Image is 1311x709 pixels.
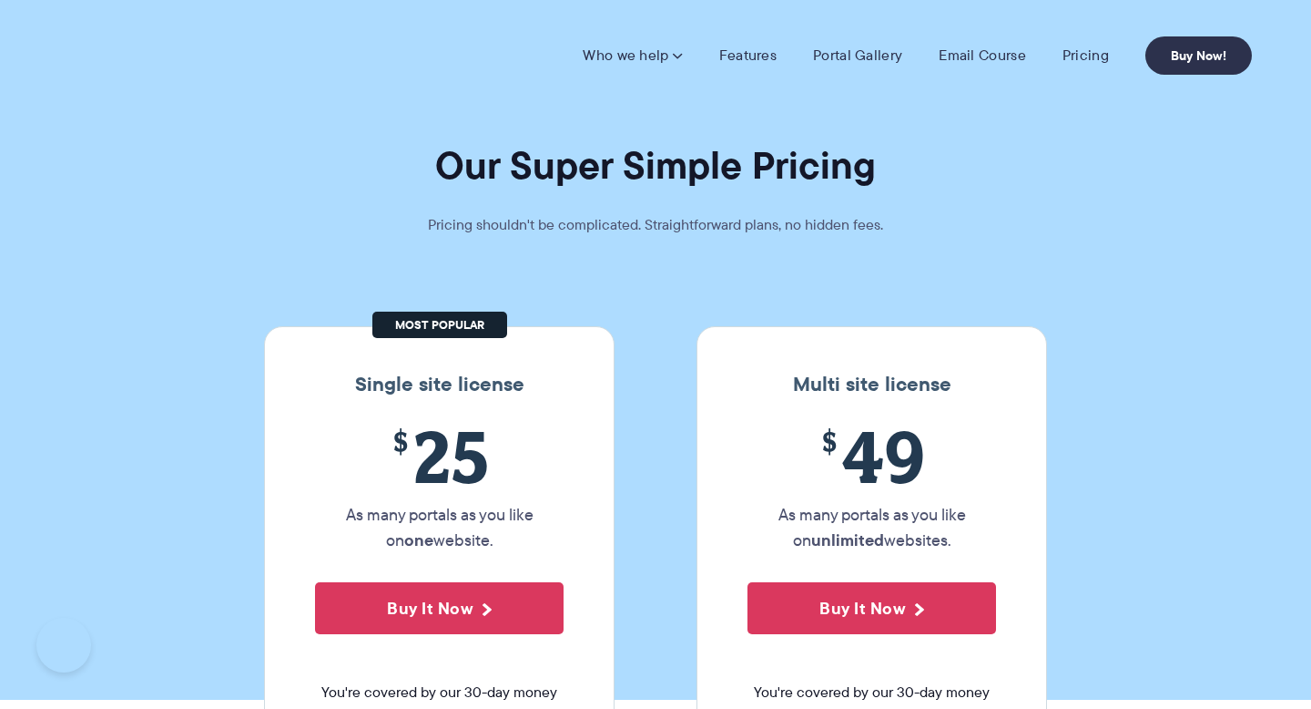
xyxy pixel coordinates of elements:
p: As many portals as you like on websites. [747,502,996,553]
h3: Single site license [283,373,595,396]
iframe: Toggle Customer Support [36,618,91,673]
a: Buy Now! [1145,36,1252,75]
p: As many portals as you like on website. [315,502,564,553]
p: Pricing shouldn't be complicated. Straightforward plans, no hidden fees. [382,212,929,238]
button: Buy It Now [747,582,996,634]
span: 49 [747,415,996,498]
a: Portal Gallery [813,46,902,65]
button: Buy It Now [315,582,564,634]
strong: one [404,528,433,552]
a: Features [719,46,777,65]
a: Who we help [583,46,682,65]
a: Email Course [939,46,1026,65]
span: 25 [315,415,564,498]
a: Pricing [1062,46,1109,65]
h3: Multi site license [716,373,1028,396]
strong: unlimited [811,528,884,552]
